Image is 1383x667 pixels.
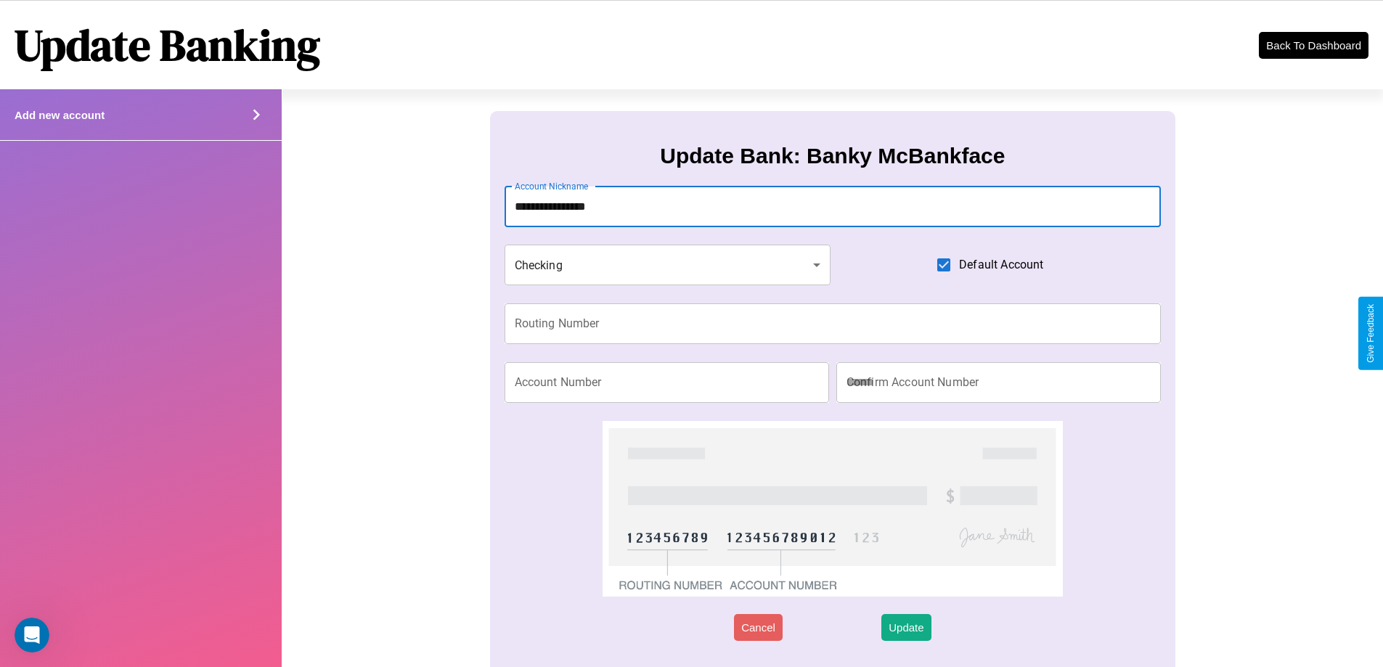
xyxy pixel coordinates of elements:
button: Back To Dashboard [1259,32,1368,59]
iframe: Intercom live chat [15,618,49,652]
h1: Update Banking [15,15,320,75]
h4: Add new account [15,109,105,121]
img: check [603,421,1062,597]
label: Account Nickname [515,180,589,192]
h3: Update Bank: Banky McBankface [660,144,1005,168]
button: Update [881,614,931,641]
div: Checking [505,245,831,285]
div: Give Feedback [1366,304,1376,363]
button: Cancel [734,614,783,641]
span: Default Account [959,256,1043,274]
